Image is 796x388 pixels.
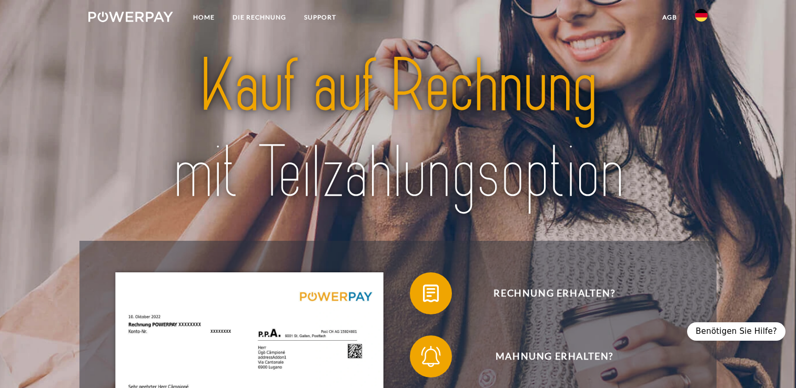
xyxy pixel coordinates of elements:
img: de [695,9,708,22]
button: Mahnung erhalten? [410,335,683,377]
img: title-powerpay_de.svg [119,39,677,221]
span: Rechnung erhalten? [426,272,683,314]
img: qb_bell.svg [418,343,444,370]
a: agb [653,8,686,27]
img: qb_bill.svg [418,280,444,307]
button: Rechnung erhalten? [410,272,683,314]
a: Home [184,8,224,27]
a: DIE RECHNUNG [224,8,295,27]
span: Mahnung erhalten? [426,335,683,377]
a: SUPPORT [295,8,345,27]
div: Benötigen Sie Hilfe? [687,322,785,341]
img: logo-powerpay-white.svg [88,12,173,22]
